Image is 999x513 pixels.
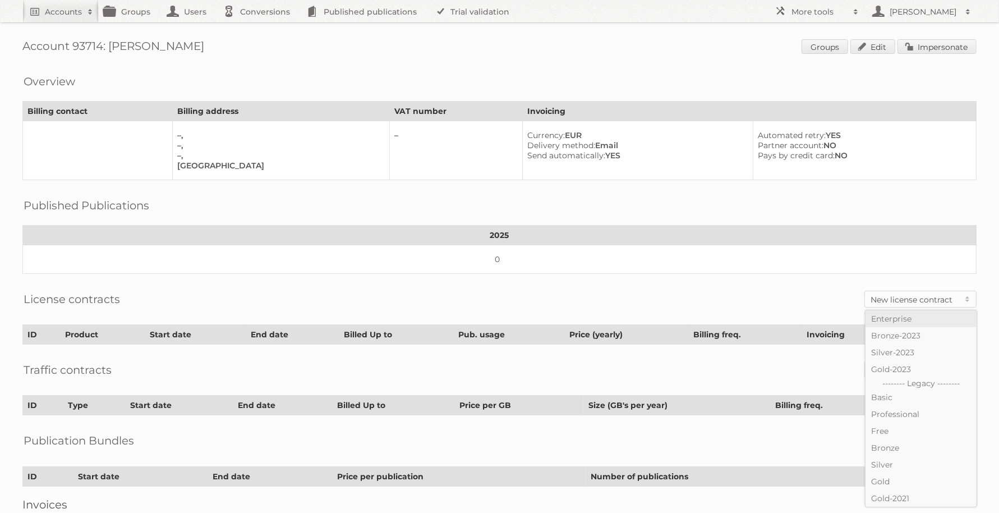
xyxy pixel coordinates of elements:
li: -------- Legacy -------- [866,378,977,389]
th: Start date [145,325,246,345]
div: –, [177,130,380,140]
a: Silver-2023 [866,344,977,361]
a: Enterprise [866,310,977,327]
a: New license contract [865,291,976,307]
td: 0 [23,245,977,274]
div: –, [177,150,380,161]
span: Toggle [959,291,976,307]
th: 2025 [23,226,977,245]
h2: Published Publications [24,197,149,214]
a: Impersonate [897,39,977,54]
div: EUR [527,130,744,140]
th: Billing freq. [689,325,802,345]
td: – [390,121,523,180]
th: Number of publications [586,467,869,487]
a: Gold-2021 [866,490,977,507]
div: –, [177,140,380,150]
th: Product [61,325,145,345]
span: Currency: [527,130,565,140]
th: ID [23,325,61,345]
h1: Account 93714: [PERSON_NAME] [22,39,977,56]
a: Edit [850,39,895,54]
span: Delivery method: [527,140,595,150]
span: Automated retry: [758,130,826,140]
a: Basic [866,389,977,406]
th: Price (yearly) [564,325,689,345]
a: Silver [866,456,977,473]
div: NO [758,140,967,150]
th: VAT number [390,102,523,121]
th: Type [63,396,126,415]
th: End date [208,467,333,487]
h2: Publication Bundles [24,432,134,449]
h2: License contracts [24,291,120,308]
span: Partner account: [758,140,823,150]
h2: Overview [24,73,75,90]
div: YES [758,130,967,140]
th: ID [23,396,63,415]
th: Billing contact [23,102,173,121]
th: Billing address [172,102,389,121]
th: ID [23,467,73,487]
div: YES [527,150,744,161]
th: Start date [126,396,233,415]
span: Send automatically: [527,150,605,161]
th: Billing freq. [770,396,891,415]
span: Pays by credit card: [758,150,835,161]
a: Bronze [866,439,977,456]
th: Pub. usage [453,325,564,345]
a: Professional [866,406,977,423]
th: Invoicing [522,102,976,121]
h2: More tools [791,6,848,17]
th: Billed Up to [333,396,454,415]
th: End date [246,325,339,345]
th: Price per GB [454,396,583,415]
a: Groups [802,39,848,54]
h2: New license contract [871,294,959,305]
th: Size (GB's per year) [583,396,770,415]
th: Start date [73,467,208,487]
div: NO [758,150,967,161]
div: Email [527,140,744,150]
th: Billed Up to [339,325,454,345]
h2: Accounts [45,6,82,17]
a: Gold-2023 [866,361,977,378]
h2: Traffic contracts [24,361,112,378]
th: Invoicing [802,325,896,345]
div: [GEOGRAPHIC_DATA] [177,161,380,171]
a: Gold [866,473,977,490]
h2: [PERSON_NAME] [887,6,960,17]
h2: Invoices [22,498,977,511]
a: Bronze-2023 [866,327,977,344]
th: Price per publication [333,467,586,487]
a: Free [866,423,977,439]
th: End date [233,396,333,415]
